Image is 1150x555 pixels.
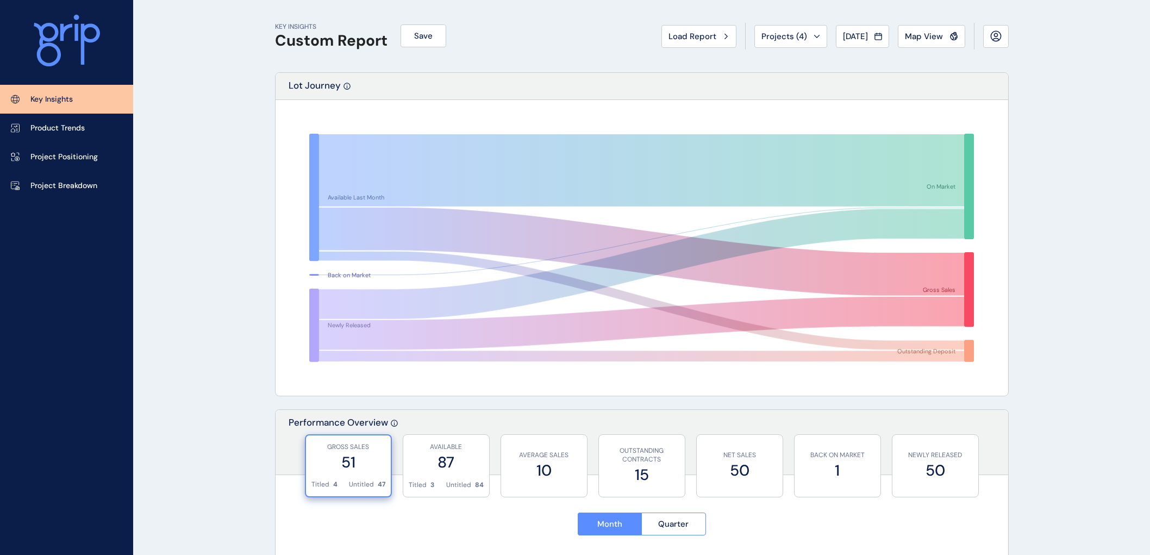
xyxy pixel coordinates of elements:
[800,451,875,460] p: BACK ON MARKET
[668,31,716,42] span: Load Report
[311,452,385,473] label: 51
[475,481,484,490] p: 84
[378,480,385,489] p: 47
[30,180,97,191] p: Project Breakdown
[761,31,807,42] span: Projects ( 4 )
[604,446,679,465] p: OUTSTANDING CONTRACTS
[702,451,777,460] p: NET SALES
[275,22,387,32] p: KEY INSIGHTS
[349,480,374,489] p: Untitled
[898,451,973,460] p: NEWLY RELEASED
[30,123,85,134] p: Product Trends
[898,460,973,481] label: 50
[409,481,427,490] p: Titled
[333,480,337,489] p: 4
[507,451,582,460] p: AVERAGE SALES
[661,25,736,48] button: Load Report
[311,442,385,452] p: GROSS SALES
[30,94,73,105] p: Key Insights
[800,460,875,481] label: 1
[604,464,679,485] label: 15
[409,442,484,452] p: AVAILABLE
[409,452,484,473] label: 87
[275,32,387,50] h1: Custom Report
[289,79,341,99] p: Lot Journey
[30,152,98,163] p: Project Positioning
[507,460,582,481] label: 10
[289,416,388,475] p: Performance Overview
[578,513,642,535] button: Month
[836,25,889,48] button: [DATE]
[905,31,943,42] span: Map View
[843,31,868,42] span: [DATE]
[597,519,622,529] span: Month
[430,481,434,490] p: 3
[641,513,706,535] button: Quarter
[658,519,689,529] span: Quarter
[702,460,777,481] label: 50
[754,25,827,48] button: Projects (4)
[401,24,446,47] button: Save
[898,25,965,48] button: Map View
[311,480,329,489] p: Titled
[414,30,433,41] span: Save
[446,481,471,490] p: Untitled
